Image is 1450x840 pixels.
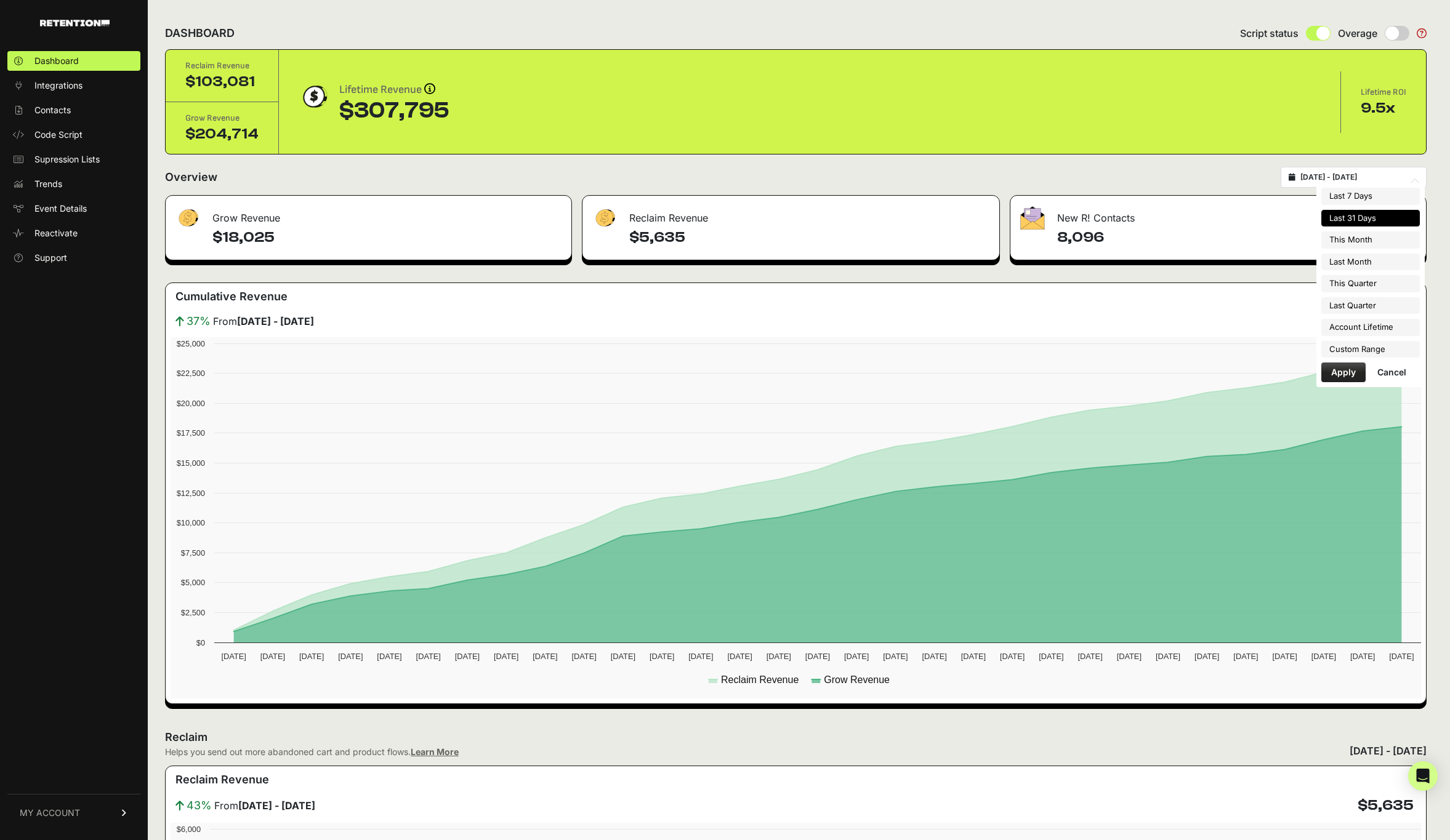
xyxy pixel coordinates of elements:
[177,369,205,378] text: $22,500
[1350,743,1427,758] div: [DATE] - [DATE]
[494,652,518,661] text: [DATE]
[181,578,205,587] text: $5,000
[7,100,140,120] a: Contacts
[1156,652,1180,661] text: [DATE]
[165,729,459,746] h2: Reclaim
[1321,254,1420,271] li: Last Month
[7,76,140,95] a: Integrations
[177,428,205,438] text: $17,500
[1020,206,1045,230] img: fa-envelope-19ae18322b30453b285274b1b8af3d052b27d846a4fbe8435d1a52b978f639a2.png
[1408,761,1438,791] div: Open Intercom Messenger
[650,652,674,661] text: [DATE]
[40,20,110,26] img: Retention.com
[1194,652,1219,661] text: [DATE]
[1057,228,1416,247] h4: 8,096
[185,112,259,124] div: Grow Revenue
[727,652,752,661] text: [DATE]
[177,399,205,408] text: $20,000
[196,638,205,647] text: $0
[34,55,79,67] span: Dashboard
[339,98,449,123] div: $307,795
[260,652,285,661] text: [DATE]
[34,227,78,239] span: Reactivate
[1358,796,1414,815] h4: $5,635
[883,652,908,661] text: [DATE]
[185,124,259,144] div: $204,714
[571,652,596,661] text: [DATE]
[1039,652,1063,661] text: [DATE]
[165,169,217,186] h2: Overview
[177,825,201,834] text: $6,000
[7,223,140,243] a: Reactivate
[166,196,571,233] div: Grow Revenue
[7,125,140,145] a: Code Script
[7,794,140,831] a: MY ACCOUNT
[20,807,80,819] span: MY ACCOUNT
[34,79,83,92] span: Integrations
[1321,188,1420,205] li: Last 7 Days
[1010,196,1426,233] div: New R! Contacts
[1321,275,1420,292] li: This Quarter
[299,81,329,112] img: dollar-coin-05c43ed7efb7bc0c12610022525b4bbbb207c7efeef5aecc26f025e68dcafac9.png
[416,652,441,661] text: [DATE]
[7,51,140,71] a: Dashboard
[175,206,200,230] img: fa-dollar-13500eef13a19c4ab2b9ed9ad552e47b0d9fc28b02b83b90ba0e00f96d6372e9.png
[175,288,288,305] h3: Cumulative Revenue
[1321,210,1420,227] li: Last 31 Days
[181,608,205,617] text: $2,500
[582,196,999,233] div: Reclaim Revenue
[177,339,205,348] text: $25,000
[805,652,830,661] text: [DATE]
[34,104,71,116] span: Contacts
[1233,652,1258,661] text: [DATE]
[688,652,713,661] text: [DATE]
[34,252,67,264] span: Support
[187,797,212,814] span: 43%
[411,746,459,757] a: Learn More
[1361,86,1406,98] div: Lifetime ROI
[7,174,140,194] a: Trends
[338,652,363,661] text: [DATE]
[214,798,315,813] span: From
[299,652,324,661] text: [DATE]
[1361,98,1406,118] div: 9.5x
[237,315,314,327] strong: [DATE] - [DATE]
[455,652,480,661] text: [DATE]
[1321,297,1420,314] li: Last Quarter
[922,652,947,661] text: [DATE]
[377,652,401,661] text: [DATE]
[1321,341,1420,358] li: Custom Range
[1321,231,1420,249] li: This Month
[165,746,459,758] div: Helps you send out more abandoned cart and product flows.
[1367,362,1416,382] button: Cancel
[177,518,205,527] text: $10,000
[629,228,989,247] h4: $5,635
[611,652,635,661] text: [DATE]
[165,25,235,42] h2: DASHBOARD
[721,674,799,685] text: Reclaim Revenue
[7,199,140,218] a: Event Details
[592,206,617,230] img: fa-dollar-13500eef13a19c4ab2b9ed9ad552e47b0d9fc28b02b83b90ba0e00f96d6372e9.png
[185,72,259,92] div: $103,081
[533,652,557,661] text: [DATE]
[238,799,315,812] strong: [DATE] - [DATE]
[1077,652,1102,661] text: [DATE]
[34,178,62,190] span: Trends
[177,458,205,468] text: $15,000
[1240,26,1299,41] span: Script status
[844,652,869,661] text: [DATE]
[181,548,205,558] text: $7,500
[7,150,140,169] a: Supression Lists
[221,652,246,661] text: [DATE]
[187,313,211,330] span: 37%
[1311,652,1336,661] text: [DATE]
[1273,652,1297,661] text: [DATE]
[177,489,205,498] text: $12,500
[34,202,87,215] span: Event Details
[767,652,791,661] text: [DATE]
[1338,26,1377,41] span: Overage
[34,153,100,166] span: Supression Lists
[1350,652,1375,661] text: [DATE]
[961,652,986,661] text: [DATE]
[1321,319,1420,336] li: Account Lifetime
